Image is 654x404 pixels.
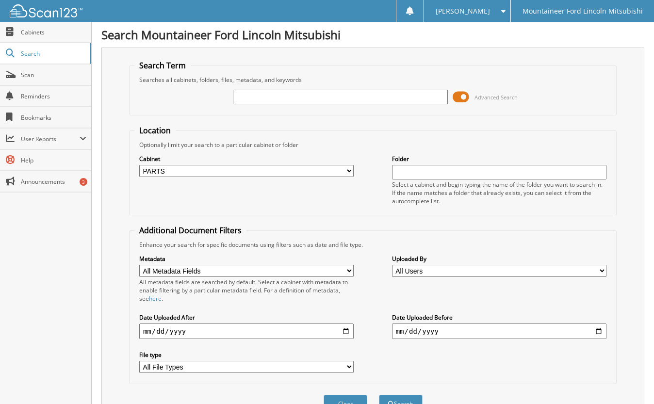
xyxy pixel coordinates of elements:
[139,351,354,359] label: File type
[139,155,354,163] label: Cabinet
[392,323,606,339] input: end
[474,94,518,101] span: Advanced Search
[80,178,87,186] div: 3
[392,255,606,263] label: Uploaded By
[139,313,354,322] label: Date Uploaded After
[134,60,191,71] legend: Search Term
[392,313,606,322] label: Date Uploaded Before
[139,323,354,339] input: start
[392,155,606,163] label: Folder
[10,4,82,17] img: scan123-logo-white.svg
[134,225,246,236] legend: Additional Document Filters
[21,28,86,36] span: Cabinets
[134,241,611,249] div: Enhance your search for specific documents using filters such as date and file type.
[134,76,611,84] div: Searches all cabinets, folders, files, metadata, and keywords
[139,255,354,263] label: Metadata
[21,92,86,100] span: Reminders
[21,71,86,79] span: Scan
[605,357,654,404] iframe: Chat Widget
[21,135,80,143] span: User Reports
[21,113,86,122] span: Bookmarks
[149,294,162,303] a: here
[21,156,86,164] span: Help
[134,141,611,149] div: Optionally limit your search to a particular cabinet or folder
[523,8,643,14] span: Mountaineer Ford Lincoln Mitsubishi
[134,125,176,136] legend: Location
[436,8,490,14] span: [PERSON_NAME]
[21,49,85,58] span: Search
[101,27,644,43] h1: Search Mountaineer Ford Lincoln Mitsubishi
[392,180,606,205] div: Select a cabinet and begin typing the name of the folder you want to search in. If the name match...
[139,278,354,303] div: All metadata fields are searched by default. Select a cabinet with metadata to enable filtering b...
[21,178,86,186] span: Announcements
